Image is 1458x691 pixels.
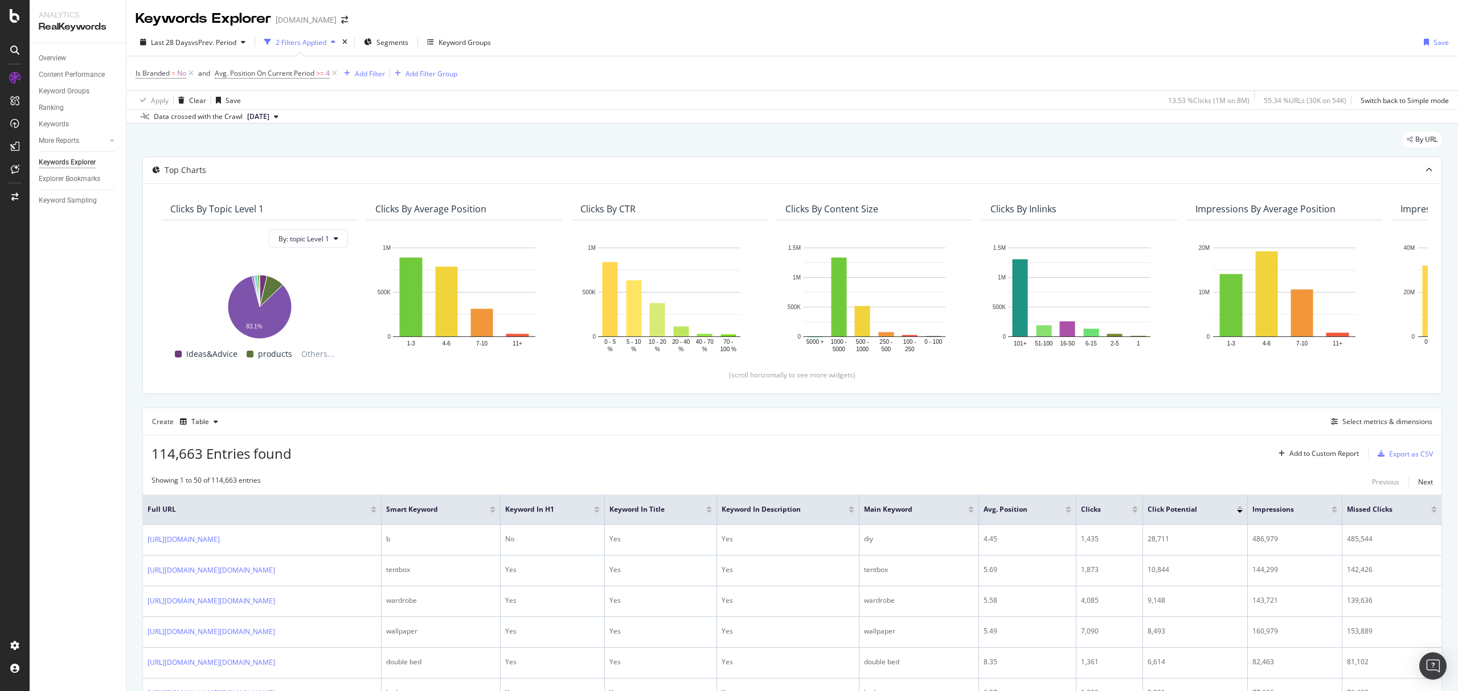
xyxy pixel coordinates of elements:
div: 1,873 [1081,565,1138,575]
div: Yes [722,565,854,575]
div: 4.45 [984,534,1071,544]
text: 20M [1404,289,1415,295]
span: products [258,347,292,361]
a: More Reports [39,135,107,147]
div: Keywords [39,118,69,130]
span: Last 28 Days [151,38,191,47]
text: 500K [378,289,391,295]
button: Table [175,413,223,431]
span: 114,663 Entries found [151,444,292,463]
div: 9,148 [1148,595,1243,606]
span: Avg. Position On Current Period [215,68,314,78]
text: 1M [383,245,391,251]
text: 5000 [833,346,846,352]
button: Clear [174,91,206,109]
text: % [631,346,636,352]
span: Click Potential [1148,504,1220,515]
span: Clicks [1081,504,1116,515]
div: 1,361 [1081,657,1138,667]
text: 250 - [879,339,892,345]
div: arrow-right-arrow-left [341,16,348,24]
text: 16-50 [1060,340,1075,347]
div: Explorer Bookmarks [39,173,100,185]
button: Previous [1372,475,1399,489]
text: 1000 - [831,339,847,345]
a: Ranking [39,102,118,114]
text: 4-6 [443,340,451,347]
div: Top Charts [165,164,206,176]
text: 101+ [1014,340,1027,347]
svg: A chart. [990,242,1168,353]
div: Create [152,413,223,431]
span: Main Keyword [864,504,951,515]
span: Full URL [148,504,354,515]
button: Next [1418,475,1433,489]
text: 0 [797,334,801,340]
text: 5000 + [806,339,824,345]
div: Previous [1372,477,1399,487]
div: Add to Custom Report [1289,450,1359,457]
div: Yes [609,626,712,636]
text: % [1428,346,1433,352]
div: 142,426 [1347,565,1437,575]
a: [URL][DOMAIN_NAME] [148,534,220,545]
button: Select metrics & dimensions [1326,415,1432,429]
button: Export as CSV [1373,445,1433,463]
span: Impressions [1252,504,1314,515]
div: wardrobe [386,595,495,606]
text: 500K [583,289,596,295]
div: Showing 1 to 50 of 114,663 entries [151,475,261,489]
text: 2-5 [1111,340,1119,347]
div: b [386,534,495,544]
div: Clicks By Content Size [785,203,878,215]
text: 500K [788,304,801,310]
div: 6,614 [1148,657,1243,667]
div: Keywords Explorer [39,157,96,168]
a: [URL][DOMAIN_NAME][DOMAIN_NAME] [148,657,275,668]
a: Keywords [39,118,118,130]
text: 1-3 [1227,340,1235,347]
div: 81,102 [1347,657,1437,667]
text: 40M [1404,245,1415,251]
button: By: topic Level 1 [269,229,348,248]
div: A chart. [1195,242,1373,353]
text: 0 [387,334,391,340]
button: Last 28 DaysvsPrev. Period [136,33,250,51]
div: Save [1434,38,1449,47]
div: 10,844 [1148,565,1243,575]
text: 10M [1199,289,1210,295]
span: Avg. Position [984,504,1049,515]
div: [DOMAIN_NAME] [276,14,337,26]
div: Impressions By Average Position [1195,203,1336,215]
span: >= [316,68,324,78]
div: 28,711 [1148,534,1243,544]
div: Save [226,96,241,105]
div: Yes [722,595,854,606]
div: 2 Filters Applied [276,38,326,47]
button: Save [1419,33,1449,51]
text: 250 [905,346,915,352]
text: 1.5M [993,245,1006,251]
text: 40 - 70 [696,339,714,345]
text: 1M [793,274,801,281]
button: Keyword Groups [423,33,495,51]
span: Smart Keyword [386,504,473,515]
span: Others... [297,347,339,361]
div: wardrobe [864,595,973,606]
div: and [198,68,210,78]
svg: A chart. [785,242,963,353]
div: Clicks By Average Position [375,203,486,215]
text: 0 [592,334,596,340]
a: Keyword Sampling [39,195,118,207]
text: % [655,346,660,352]
text: 0 [1411,334,1415,340]
span: Keyword in Title [609,504,689,515]
div: Data crossed with the Crawl [154,112,243,122]
span: Segments [376,38,408,47]
div: legacy label [1402,131,1442,147]
div: 4,085 [1081,595,1138,606]
text: 4-6 [1263,340,1271,347]
button: [DATE] [243,110,283,124]
div: Apply [151,96,169,105]
a: [URL][DOMAIN_NAME][DOMAIN_NAME] [148,565,275,576]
